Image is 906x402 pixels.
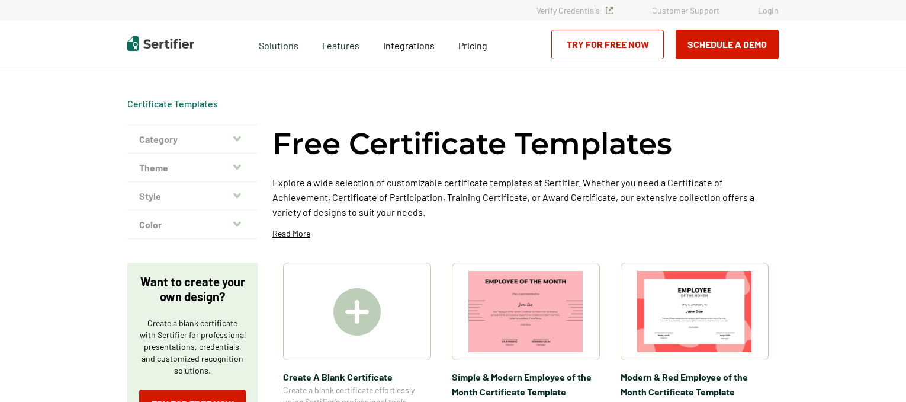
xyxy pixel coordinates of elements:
[272,228,310,240] p: Read More
[283,369,431,384] span: Create A Blank Certificate
[621,369,769,399] span: Modern & Red Employee of the Month Certificate Template
[758,5,779,15] a: Login
[383,37,435,52] a: Integrations
[383,40,435,51] span: Integrations
[272,175,779,219] p: Explore a wide selection of customizable certificate templates at Sertifier. Whether you need a C...
[551,30,664,59] a: Try for Free Now
[458,37,487,52] a: Pricing
[458,40,487,51] span: Pricing
[259,37,298,52] span: Solutions
[322,37,359,52] span: Features
[127,36,194,51] img: Sertifier | Digital Credentialing Platform
[637,271,752,352] img: Modern & Red Employee of the Month Certificate Template
[333,288,381,336] img: Create A Blank Certificate
[139,317,246,377] p: Create a blank certificate with Sertifier for professional presentations, credentials, and custom...
[536,5,613,15] a: Verify Credentials
[272,125,672,163] h1: Free Certificate Templates
[468,271,583,352] img: Simple & Modern Employee of the Month Certificate Template
[127,98,218,110] span: Certificate Templates
[127,98,218,109] a: Certificate Templates
[127,98,218,110] div: Breadcrumb
[127,125,258,154] button: Category
[127,182,258,210] button: Style
[139,275,246,304] p: Want to create your own design?
[452,369,600,399] span: Simple & Modern Employee of the Month Certificate Template
[127,210,258,239] button: Color
[127,154,258,182] button: Theme
[606,7,613,14] img: Verified
[652,5,719,15] a: Customer Support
